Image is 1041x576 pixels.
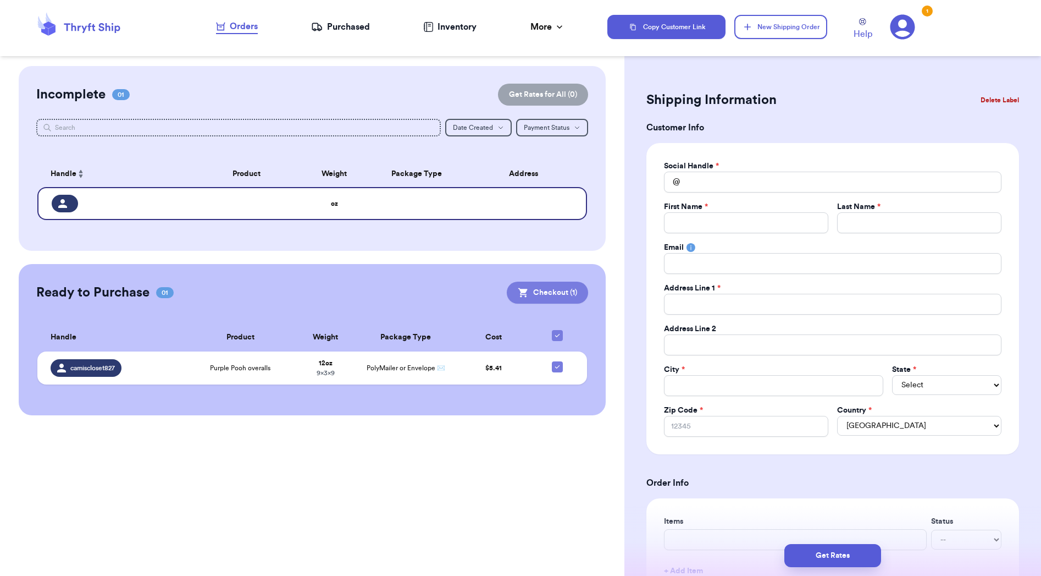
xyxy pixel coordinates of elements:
[331,200,338,207] strong: oz
[607,15,726,39] button: Copy Customer Link
[854,28,872,41] span: Help
[317,370,335,376] span: 9 x 3 x 9
[784,544,881,567] button: Get Rates
[837,405,872,416] label: Country
[976,88,1023,112] button: Delete Label
[187,323,294,352] th: Product
[70,364,115,372] span: camiscloset827
[51,332,76,343] span: Handle
[453,124,493,131] span: Date Created
[646,121,1019,134] h3: Customer Info
[664,516,927,527] label: Items
[319,360,333,366] strong: 12 oz
[646,476,1019,490] h3: Order Info
[664,172,680,193] div: @
[51,168,76,180] span: Handle
[664,283,721,294] label: Address Line 1
[524,124,569,131] span: Payment Status
[156,287,174,298] span: 01
[664,323,716,334] label: Address Line 2
[892,364,916,375] label: State
[454,323,534,352] th: Cost
[922,6,933,17] div: 1
[112,89,130,100] span: 01
[36,284,149,301] h2: Ready to Purchase
[646,91,777,109] h2: Shipping Information
[294,323,358,352] th: Weight
[216,20,258,33] div: Orders
[445,119,512,136] button: Date Created
[837,201,881,212] label: Last Name
[664,242,684,253] label: Email
[358,323,454,352] th: Package Type
[423,20,477,34] a: Inventory
[498,84,588,106] button: Get Rates for All (0)
[485,365,502,371] span: $ 5.41
[507,282,588,304] button: Checkout (1)
[664,364,685,375] label: City
[854,18,872,41] a: Help
[36,86,106,103] h2: Incomplete
[301,161,367,187] th: Weight
[890,14,915,40] a: 1
[664,416,828,437] input: 12345
[530,20,565,34] div: More
[734,15,827,39] button: New Shipping Order
[367,161,466,187] th: Package Type
[516,119,588,136] button: Payment Status
[191,161,301,187] th: Product
[216,20,258,34] a: Orders
[466,161,587,187] th: Address
[36,119,441,136] input: Search
[664,405,703,416] label: Zip Code
[931,516,1001,527] label: Status
[76,167,85,180] button: Sort ascending
[367,365,445,371] span: PolyMailer or Envelope ✉️
[210,364,270,372] span: Purple Pooh overalls
[311,20,370,34] a: Purchased
[664,201,708,212] label: First Name
[664,161,719,172] label: Social Handle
